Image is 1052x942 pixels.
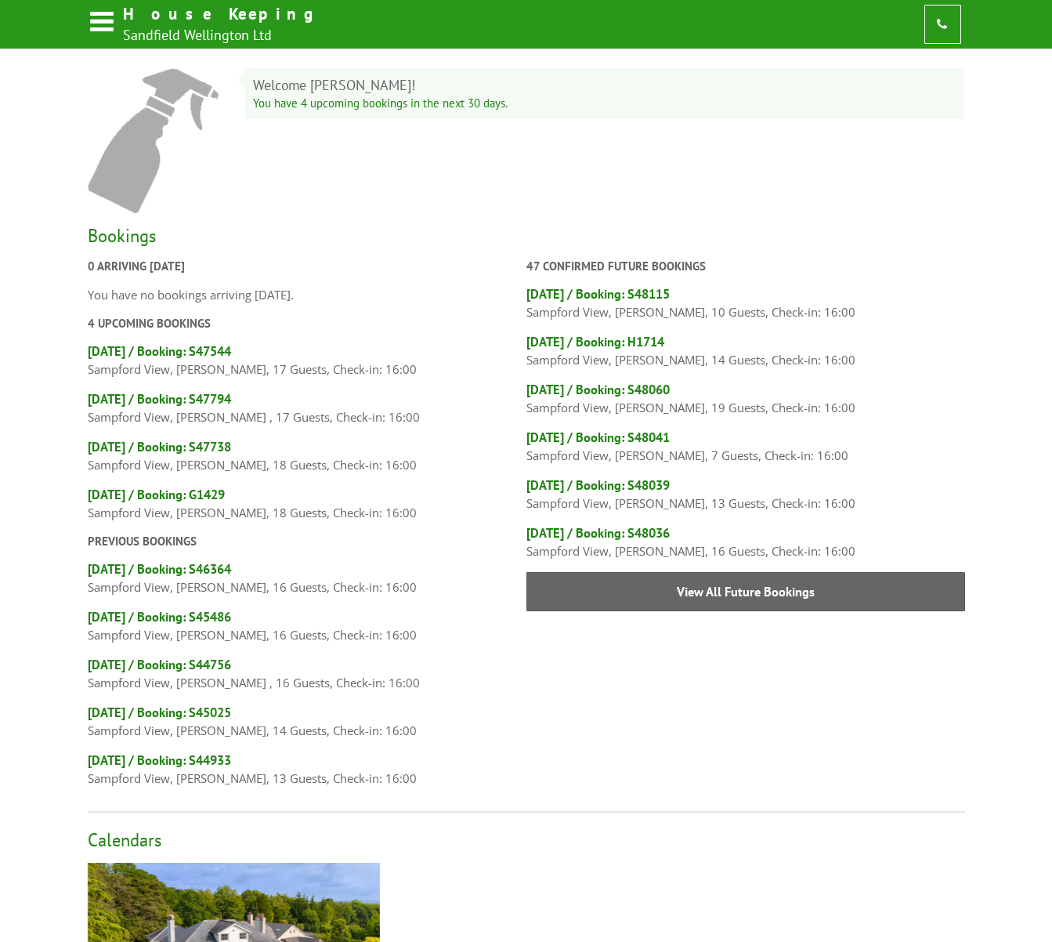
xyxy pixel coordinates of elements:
[88,455,526,474] p: Sampford View, [PERSON_NAME], 18 Guests, Check-in: 16:00
[88,656,526,692] a: [DATE] / Booking: S44756 Sampford View, [PERSON_NAME] , 16 Guests, Check-in: 16:00
[88,704,526,721] h4: [DATE] / Booking: S45025
[88,408,526,426] p: Sampford View, [PERSON_NAME] , 17 Guests, Check-in: 16:00
[88,560,526,596] a: [DATE] / Booking: S46364 Sampford View, [PERSON_NAME], 16 Guests, Check-in: 16:00
[88,608,526,625] h4: [DATE] / Booking: S45486
[88,3,320,45] a: House Keeping Sandfield Wellington Ltd
[88,673,526,692] p: Sampford View, [PERSON_NAME] , 16 Guests, Check-in: 16:00
[88,390,526,408] h4: [DATE] / Booking: S47794
[526,350,965,369] p: Sampford View, [PERSON_NAME], 14 Guests, Check-in: 16:00
[253,76,956,94] h2: Welcome [PERSON_NAME]!
[88,342,526,360] h4: [DATE] / Booking: S47544
[88,656,526,673] h4: [DATE] / Booking: S44756
[88,752,526,788] a: [DATE] / Booking: S44933 Sampford View, [PERSON_NAME], 13 Guests, Check-in: 16:00
[88,285,526,304] p: You have no bookings arriving [DATE].
[88,608,526,644] a: [DATE] / Booking: S45486 Sampford View, [PERSON_NAME], 16 Guests, Check-in: 16:00
[88,438,526,455] h4: [DATE] / Booking: S47738
[526,398,965,417] p: Sampford View, [PERSON_NAME], 19 Guests, Check-in: 16:00
[88,68,219,213] img: spray-df4dd2a5eb1b6ba86cf335f402e41a1438f759a0f1c23e96b22d3813e0eac9b8.png
[123,3,320,24] h1: House Keeping
[88,486,526,503] h4: [DATE] / Booking: G1429
[88,390,526,426] a: [DATE] / Booking: S47794 Sampford View, [PERSON_NAME] , 17 Guests, Check-in: 16:00
[88,503,526,522] p: Sampford View, [PERSON_NAME], 18 Guests, Check-in: 16:00
[88,486,526,522] a: [DATE] / Booking: G1429 Sampford View, [PERSON_NAME], 18 Guests, Check-in: 16:00
[526,285,965,303] h4: [DATE] / Booking: S48115
[526,572,965,611] a: View All Future Bookings
[526,476,965,513] a: [DATE] / Booking: S48039 Sampford View, [PERSON_NAME], 13 Guests, Check-in: 16:00
[526,524,965,560] a: [DATE] / Booking: S48036 Sampford View, [PERSON_NAME], 16 Guests, Check-in: 16:00
[88,752,526,769] h4: [DATE] / Booking: S44933
[88,224,965,247] h2: Bookings
[526,524,965,542] h4: [DATE] / Booking: S48036
[526,259,965,274] h3: 47 Confirmed Future Bookings
[526,446,965,465] p: Sampford View, [PERSON_NAME], 7 Guests, Check-in: 16:00
[88,625,526,644] p: Sampford View, [PERSON_NAME], 16 Guests, Check-in: 16:00
[526,333,965,350] h4: [DATE] / Booking: H1714
[88,828,965,851] h2: Calendars
[526,476,965,494] h4: [DATE] / Booking: S48039
[88,578,526,596] p: Sampford View, [PERSON_NAME], 16 Guests, Check-in: 16:00
[88,560,526,578] h4: [DATE] / Booking: S46364
[88,360,526,379] p: Sampford View, [PERSON_NAME], 17 Guests, Check-in: 16:00
[526,494,965,513] p: Sampford View, [PERSON_NAME], 13 Guests, Check-in: 16:00
[526,429,965,465] a: [DATE] / Booking: S48041 Sampford View, [PERSON_NAME], 7 Guests, Check-in: 16:00
[526,381,965,398] h4: [DATE] / Booking: S48060
[526,381,965,417] a: [DATE] / Booking: S48060 Sampford View, [PERSON_NAME], 19 Guests, Check-in: 16:00
[253,96,956,111] h3: You have 4 upcoming bookings in the next 30 days.
[88,534,526,549] h3: Previous Bookings
[88,721,526,740] p: Sampford View, [PERSON_NAME], 14 Guests, Check-in: 16:00
[526,542,965,560] p: Sampford View, [PERSON_NAME], 16 Guests, Check-in: 16:00
[526,303,965,321] p: Sampford View, [PERSON_NAME], 10 Guests, Check-in: 16:00
[88,704,526,740] a: [DATE] / Booking: S45025 Sampford View, [PERSON_NAME], 14 Guests, Check-in: 16:00
[88,259,526,274] h3: 0 Arriving [DATE]
[123,26,320,44] h2: Sandfield Wellington Ltd
[88,316,526,331] h3: 4 Upcoming Bookings
[88,769,526,788] p: Sampford View, [PERSON_NAME], 13 Guests, Check-in: 16:00
[526,429,965,446] h4: [DATE] / Booking: S48041
[88,342,526,379] a: [DATE] / Booking: S47544 Sampford View, [PERSON_NAME], 17 Guests, Check-in: 16:00
[526,285,965,321] a: [DATE] / Booking: S48115 Sampford View, [PERSON_NAME], 10 Guests, Check-in: 16:00
[88,438,526,474] a: [DATE] / Booking: S47738 Sampford View, [PERSON_NAME], 18 Guests, Check-in: 16:00
[526,333,965,369] a: [DATE] / Booking: H1714 Sampford View, [PERSON_NAME], 14 Guests, Check-in: 16:00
